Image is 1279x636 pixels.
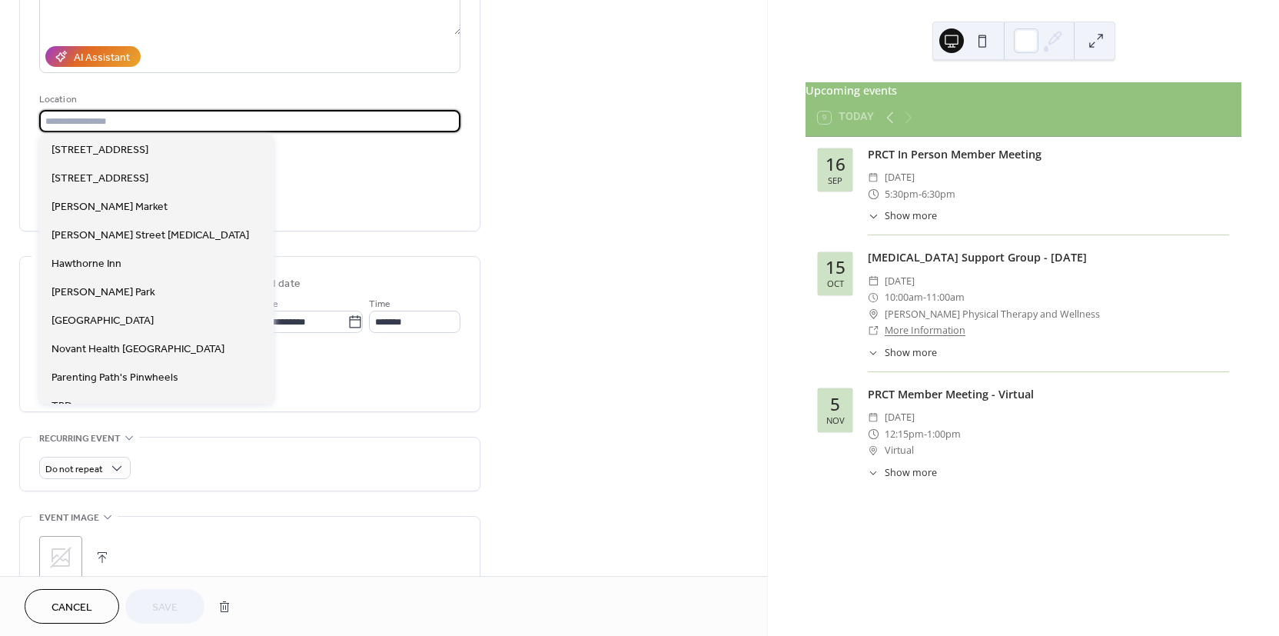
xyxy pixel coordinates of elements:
button: ​Show more [868,466,937,481]
div: 15 [826,259,845,277]
span: Show more [885,346,937,361]
span: 11:00am [926,289,965,305]
div: PRCT Member Meeting - Virtual [868,386,1229,403]
span: [STREET_ADDRESS] [51,142,148,158]
div: ​ [868,306,879,322]
div: Oct [827,279,844,288]
span: - [924,426,927,442]
span: 5:30pm [885,186,919,202]
span: Novant Health [GEOGRAPHIC_DATA] [51,341,224,357]
a: More Information [885,324,965,337]
div: ​ [868,322,879,338]
span: - [923,289,926,305]
span: Do not repeat [45,461,103,478]
span: [DATE] [885,169,915,185]
div: Nov [826,416,845,425]
div: ; [39,536,82,579]
div: ​ [868,426,879,442]
div: PRCT In Person Member Meeting [868,146,1229,163]
span: [DATE] [885,273,915,289]
span: Virtual [885,442,914,458]
div: 5 [830,396,840,414]
div: End date [257,276,301,292]
span: [PERSON_NAME] Street [MEDICAL_DATA] [51,227,249,243]
div: Sep [828,176,842,185]
div: ​ [868,466,879,481]
span: 1:00pm [927,426,961,442]
span: [DATE] [885,409,915,425]
span: Event image [39,510,99,526]
div: ​ [868,186,879,202]
a: [MEDICAL_DATA] Support Group - [DATE] [868,250,1087,265]
div: ​ [868,409,879,425]
button: AI Assistant [45,46,141,67]
span: Recurring event [39,431,121,447]
div: ​ [868,346,879,361]
span: [PERSON_NAME] Physical Therapy and Wellness [885,306,1100,322]
span: Cancel [51,600,92,616]
span: [PERSON_NAME] Park [51,284,155,300]
span: 10:00am [885,289,923,305]
span: Parenting Path's Pinwheels [51,369,178,385]
span: Hawthorne Inn [51,255,121,271]
span: TBD [51,398,72,414]
div: ​ [868,442,879,458]
span: Show more [885,209,937,224]
div: ​ [868,209,879,224]
span: [GEOGRAPHIC_DATA] [51,312,154,328]
span: 6:30pm [922,186,955,202]
div: Location [39,92,457,108]
span: Time [369,296,390,312]
div: ​ [868,169,879,185]
div: Upcoming events [806,82,1241,99]
div: 16 [826,156,845,174]
span: Show more [885,466,937,481]
button: ​Show more [868,209,937,224]
span: 12:15pm [885,426,924,442]
span: [STREET_ADDRESS] [51,170,148,186]
span: - [919,186,922,202]
button: ​Show more [868,346,937,361]
div: ​ [868,289,879,305]
div: AI Assistant [74,50,130,66]
span: [PERSON_NAME] Market [51,198,168,215]
div: ​ [868,273,879,289]
button: Cancel [25,589,119,624]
